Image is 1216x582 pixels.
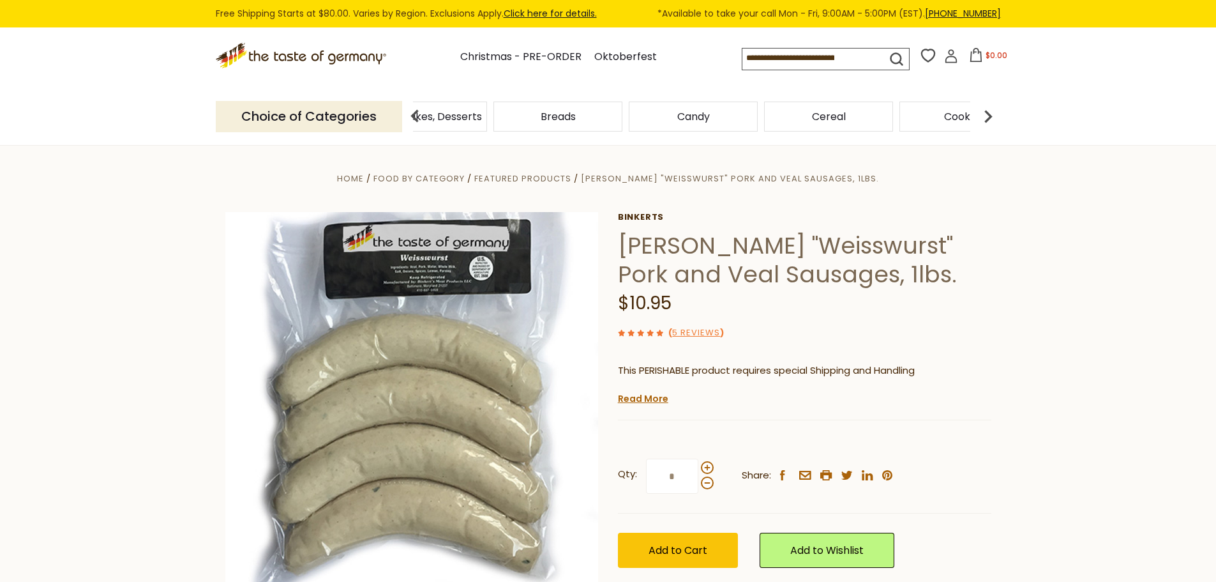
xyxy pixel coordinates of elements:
[402,103,428,129] img: previous arrow
[618,231,991,289] h1: [PERSON_NAME] "Weisswurst" Pork and Veal Sausages, 1lbs.
[474,172,571,185] a: Featured Products
[944,112,984,121] a: Cookies
[618,212,991,222] a: Binkerts
[649,543,707,558] span: Add to Cart
[657,6,1001,21] span: *Available to take your call Mon - Fri, 9:00AM - 5:00PM (EST).
[618,533,738,568] button: Add to Cart
[216,6,1001,21] div: Free Shipping Starts at $80.00. Varies by Region. Exclusions Apply.
[630,388,991,404] li: We will ship this product in heat-protective packaging and ice.
[668,326,724,339] span: ( )
[812,112,846,121] a: Cereal
[504,7,597,20] a: Click here for details.
[460,49,582,66] a: Christmas - PRE-ORDER
[618,466,637,482] strong: Qty:
[618,363,991,379] p: This PERISHABLE product requires special Shipping and Handling
[961,48,1015,67] button: $0.00
[337,172,364,185] a: Home
[925,7,1001,20] a: [PHONE_NUMBER]
[581,172,879,185] a: [PERSON_NAME] "Weisswurst" Pork and Veal Sausages, 1lbs.
[216,101,402,132] p: Choice of Categories
[373,172,465,185] a: Food By Category
[760,533,894,568] a: Add to Wishlist
[672,326,720,340] a: 5 Reviews
[986,50,1007,61] span: $0.00
[594,49,657,66] a: Oktoberfest
[618,392,668,405] a: Read More
[646,459,698,494] input: Qty:
[975,103,1001,129] img: next arrow
[541,112,576,121] a: Breads
[677,112,710,121] a: Candy
[618,291,672,316] span: $10.95
[742,468,771,484] span: Share:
